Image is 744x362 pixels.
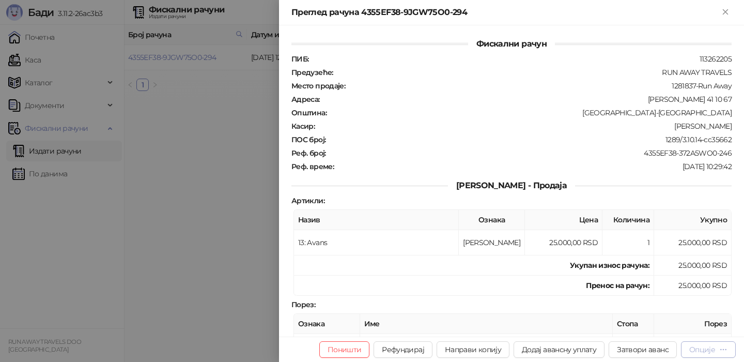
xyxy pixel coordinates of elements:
[689,345,715,354] div: Опције
[586,281,649,290] strong: Пренос на рачун :
[654,334,732,359] td: 0,00 RSD
[654,276,732,296] td: 25.000,00 RSD
[514,341,605,358] button: Додај авансну уплату
[291,68,333,77] strong: Предузеће :
[309,54,733,64] div: 113262205
[291,196,324,205] strong: Артикли :
[654,314,732,334] th: Порез
[468,39,555,49] span: Фискални рачун
[291,122,315,131] strong: Касир :
[525,230,602,255] td: 25.000,00 RSD
[360,334,613,359] td: Није у ПДВ
[335,162,733,171] div: [DATE] 10:29:42
[291,81,345,90] strong: Место продаје :
[334,68,733,77] div: RUN AWAY TRAVELS
[291,108,327,117] strong: Општина :
[681,341,736,358] button: Опције
[291,148,326,158] strong: Реф. број :
[319,341,370,358] button: Поништи
[719,6,732,19] button: Close
[570,261,649,270] strong: Укупан износ рачуна :
[445,345,501,354] span: Направи копију
[609,341,677,358] button: Затвори аванс
[613,314,654,334] th: Стопа
[294,314,360,334] th: Ознака
[294,230,459,255] td: 13: Avans
[448,180,575,190] span: [PERSON_NAME] - Продаја
[291,54,308,64] strong: ПИБ :
[654,210,732,230] th: Укупно
[291,135,326,144] strong: ПОС број :
[360,314,613,334] th: Име
[294,210,459,230] th: Назив
[459,230,525,255] td: [PERSON_NAME]
[654,230,732,255] td: 25.000,00 RSD
[437,341,509,358] button: Направи копију
[321,95,733,104] div: [PERSON_NAME] 41 10 67
[291,95,320,104] strong: Адреса :
[327,148,733,158] div: 4355EF38-372A5WO0-246
[291,162,334,171] strong: Реф. време :
[294,334,360,359] td: [PERSON_NAME]
[613,334,654,359] td: 0,00%
[654,255,732,276] td: 25.000,00 RSD
[459,210,525,230] th: Ознака
[316,122,733,131] div: [PERSON_NAME]
[525,210,602,230] th: Цена
[291,300,315,309] strong: Порез :
[291,6,719,19] div: Преглед рачуна 4355EF38-9JGW75O0-294
[346,81,733,90] div: 1281837-Run Away
[328,108,733,117] div: [GEOGRAPHIC_DATA]-[GEOGRAPHIC_DATA]
[374,341,432,358] button: Рефундирај
[602,230,654,255] td: 1
[327,135,733,144] div: 1289/3.10.14-cc35662
[602,210,654,230] th: Количина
